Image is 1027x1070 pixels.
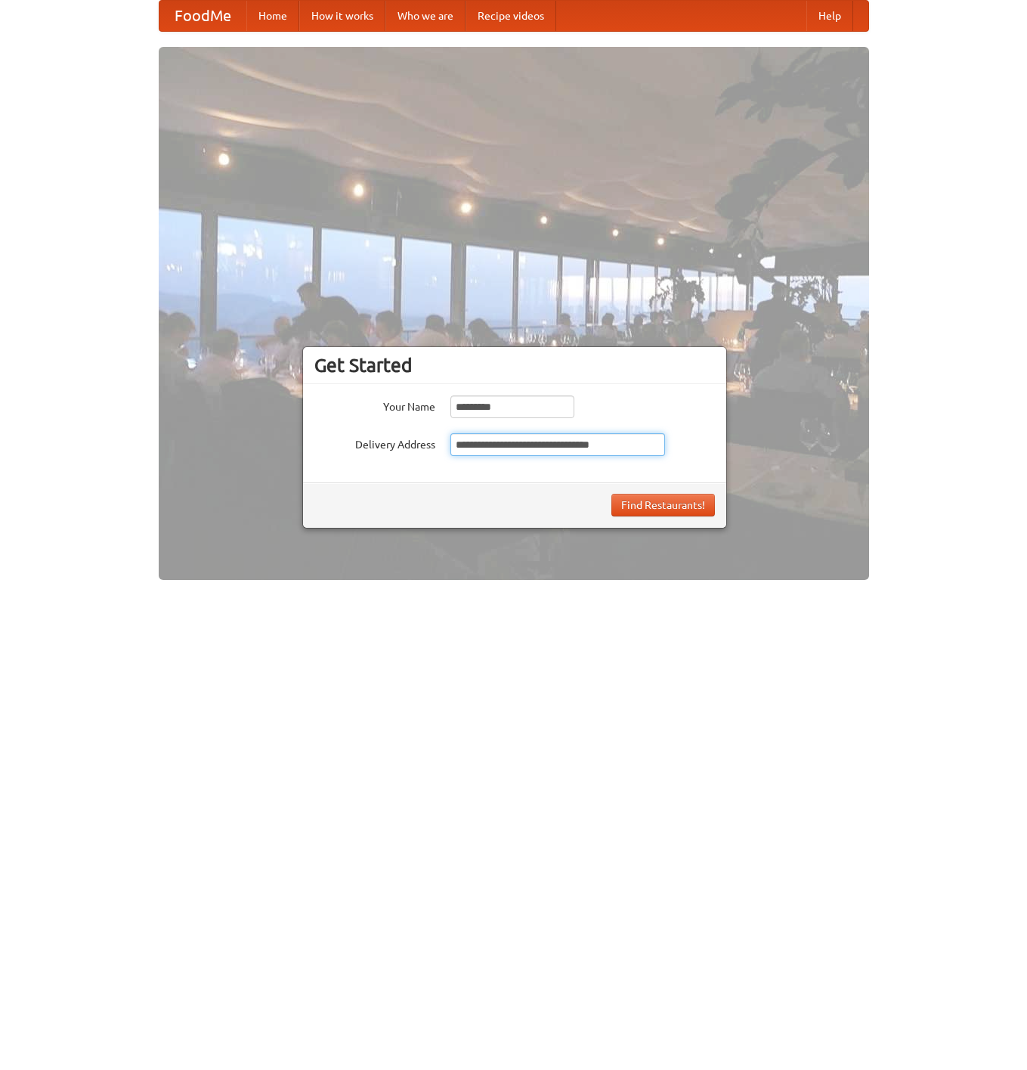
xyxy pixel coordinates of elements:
a: Who we are [385,1,466,31]
a: Home [246,1,299,31]
a: Recipe videos [466,1,556,31]
label: Delivery Address [314,433,435,452]
a: Help [806,1,853,31]
a: FoodMe [159,1,246,31]
h3: Get Started [314,354,715,377]
a: How it works [299,1,385,31]
label: Your Name [314,395,435,414]
button: Find Restaurants! [611,494,715,516]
